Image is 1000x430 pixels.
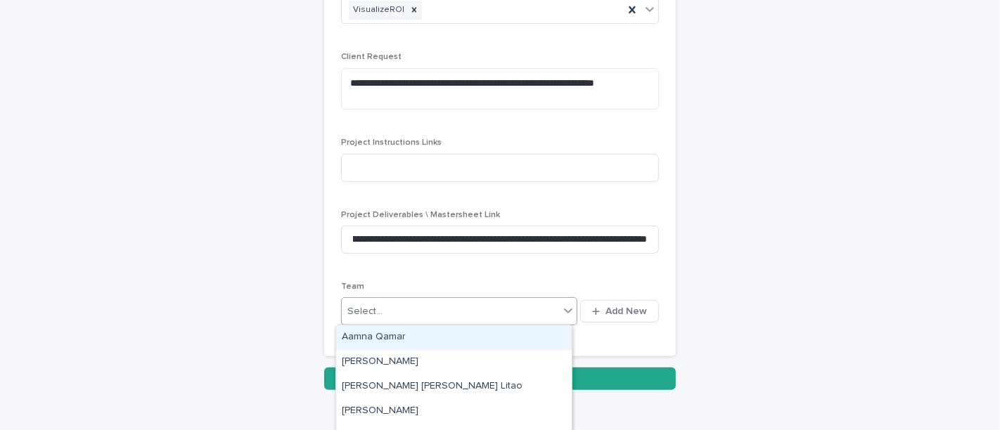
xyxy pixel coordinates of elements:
[580,300,659,322] button: Add New
[324,367,676,390] button: Save
[336,350,572,374] div: Aasia Sumreen
[347,304,383,319] div: Select...
[341,211,500,219] span: Project Deliverables \ Mastersheet Link
[336,399,572,424] div: Ailia Shahid Hashmi
[336,325,572,350] div: Aamna Qamar
[349,1,406,20] div: VisualizeROI
[341,138,442,147] span: Project Instructions Links
[336,374,572,399] div: Abbie Angela N. Litao
[341,282,364,291] span: Team
[605,306,647,316] span: Add New
[341,53,402,61] span: Client Request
